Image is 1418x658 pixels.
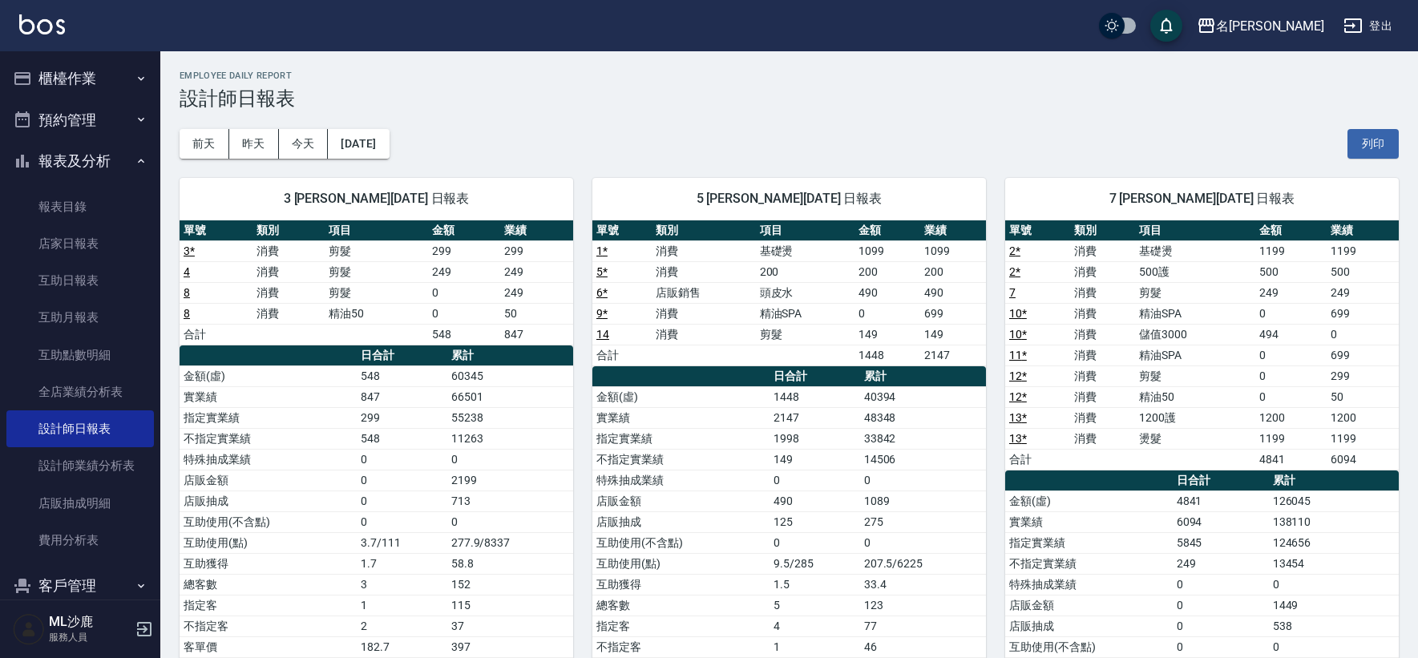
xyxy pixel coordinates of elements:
h5: ML沙鹿 [49,614,131,630]
td: 1448 [770,386,859,407]
td: 2147 [770,407,859,428]
a: 店家日報表 [6,225,154,262]
td: 0 [428,303,501,324]
td: 249 [500,282,573,303]
button: 登出 [1337,11,1399,41]
th: 日合計 [1173,470,1269,491]
h3: 設計師日報表 [180,87,1399,110]
td: 特殊抽成業績 [592,470,770,490]
td: 1 [770,636,859,657]
th: 單號 [1005,220,1070,241]
td: 3 [357,574,446,595]
button: 昨天 [229,129,279,159]
button: [DATE] [328,129,389,159]
td: 剪髮 [1135,365,1254,386]
td: 500護 [1135,261,1254,282]
td: 互助使用(點) [592,553,770,574]
td: 182.7 [357,636,446,657]
td: 847 [357,386,446,407]
a: 報表目錄 [6,188,154,225]
td: 0 [1173,616,1269,636]
td: 精油50 [1135,386,1254,407]
th: 業績 [500,220,573,241]
td: 548 [428,324,501,345]
td: 店販抽成 [180,490,357,511]
td: 實業績 [180,386,357,407]
td: 699 [1327,303,1399,324]
td: 1998 [770,428,859,449]
td: 實業績 [1005,511,1173,532]
a: 8 [184,286,190,299]
td: 149 [920,324,986,345]
td: 6094 [1327,449,1399,470]
td: 249 [1327,282,1399,303]
td: 1 [357,595,446,616]
td: 200 [920,261,986,282]
td: 0 [1255,345,1327,365]
td: 55238 [447,407,573,428]
button: 名[PERSON_NAME] [1190,10,1331,42]
td: 713 [447,490,573,511]
td: 互助使用(不含點) [1005,636,1173,657]
th: 業績 [1327,220,1399,241]
td: 不指定客 [180,616,357,636]
td: 60345 [447,365,573,386]
td: 4841 [1173,490,1269,511]
table: a dense table [1005,220,1399,470]
button: 今天 [279,129,329,159]
td: 500 [1327,261,1399,282]
td: 1.7 [357,553,446,574]
td: 548 [357,365,446,386]
td: 消費 [252,261,325,282]
td: 0 [357,449,446,470]
a: 互助點數明細 [6,337,154,373]
td: 1.5 [770,574,859,595]
td: 0 [860,532,986,553]
th: 類別 [652,220,755,241]
td: 699 [1327,345,1399,365]
td: 0 [1255,386,1327,407]
img: Logo [19,14,65,34]
td: 538 [1269,616,1399,636]
td: 指定實業績 [180,407,357,428]
td: 299 [428,240,501,261]
td: 店販抽成 [1005,616,1173,636]
td: 金額(虛) [180,365,357,386]
td: 消費 [1070,345,1135,365]
a: 設計師業績分析表 [6,447,154,484]
td: 消費 [652,240,755,261]
td: 不指定實業績 [592,449,770,470]
td: 33842 [860,428,986,449]
td: 消費 [1070,240,1135,261]
td: 客單價 [180,636,357,657]
td: 126045 [1269,490,1399,511]
td: 消費 [652,303,755,324]
td: 特殊抽成業績 [180,449,357,470]
td: 58.8 [447,553,573,574]
td: 消費 [1070,282,1135,303]
a: 7 [1009,286,1016,299]
td: 剪髮 [325,282,428,303]
td: 基礎燙 [756,240,854,261]
td: 消費 [1070,407,1135,428]
p: 服務人員 [49,630,131,644]
td: 互助使用(不含點) [592,532,770,553]
td: 0 [1269,574,1399,595]
td: 消費 [252,240,325,261]
th: 金額 [428,220,501,241]
td: 儲值3000 [1135,324,1254,345]
a: 店販抽成明細 [6,485,154,522]
td: 店販金額 [180,470,357,490]
td: 指定客 [180,595,357,616]
td: 277.9/8337 [447,532,573,553]
td: 燙髮 [1135,428,1254,449]
td: 1099 [920,240,986,261]
td: 275 [860,511,986,532]
td: 金額(虛) [592,386,770,407]
td: 200 [854,261,920,282]
td: 490 [920,282,986,303]
table: a dense table [592,220,986,366]
td: 5 [770,595,859,616]
td: 指定實業績 [1005,532,1173,553]
td: 店販金額 [592,490,770,511]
